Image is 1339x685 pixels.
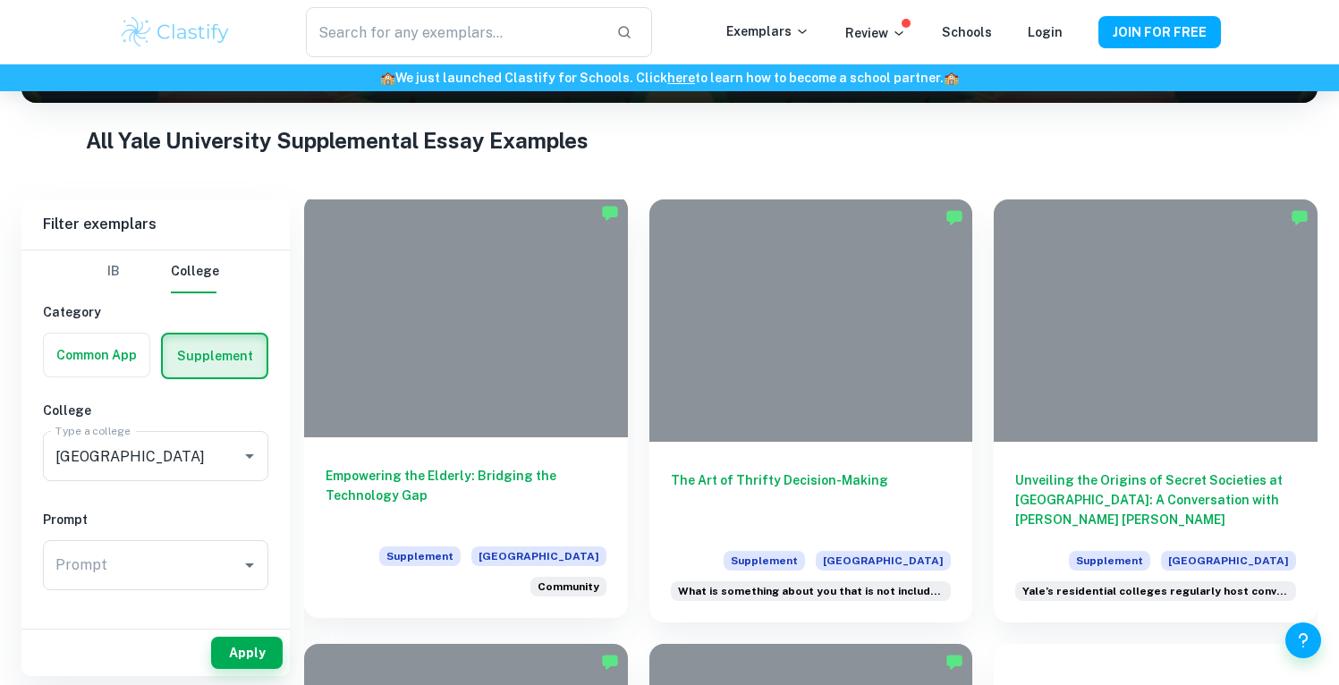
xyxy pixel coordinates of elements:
span: Supplement [1069,551,1150,571]
div: Yale’s residential colleges regularly host conversations with guests representing a wide range of... [1015,581,1296,601]
h1: All Yale University Supplemental Essay Examples [86,124,1252,156]
span: Yale’s residential colleges regularly host conversations with guests repres [1022,583,1289,599]
h6: Major [43,619,268,638]
img: Marked [1291,208,1309,226]
span: 🏫 [944,71,959,85]
span: 🏫 [380,71,395,85]
h6: College [43,401,268,420]
p: Review [845,23,906,43]
button: Open [237,553,262,578]
img: Marked [945,208,963,226]
h6: The Art of Thrifty Decision-Making [671,470,952,529]
label: Type a college [55,423,130,438]
button: Supplement [163,334,267,377]
span: Supplement [379,546,461,566]
button: JOIN FOR FREE [1098,16,1221,48]
h6: Unveiling the Origins of Secret Societies at [GEOGRAPHIC_DATA]: A Conversation with [PERSON_NAME]... [1015,470,1296,529]
h6: Prompt [43,510,268,529]
button: College [171,250,219,293]
a: The Art of Thrifty Decision-MakingSupplement[GEOGRAPHIC_DATA]What is something about you that is ... [649,199,973,622]
div: Reflect on a time when you have worked to enhance a community to which you feel connected. Why ha... [530,577,606,596]
img: Marked [601,653,619,671]
a: here [667,71,695,85]
button: Help and Feedback [1285,622,1321,658]
img: Clastify logo [119,14,233,50]
button: Apply [211,637,283,669]
a: Login [1028,25,1063,39]
h6: Empowering the Elderly: Bridging the Technology Gap [326,466,606,525]
h6: We just launched Clastify for Schools. Click to learn how to become a school partner. [4,68,1335,88]
a: Schools [942,25,992,39]
span: [GEOGRAPHIC_DATA] [1161,551,1296,571]
span: What is something about you that is not included anywhere else in your appl [678,583,945,599]
p: Exemplars [726,21,809,41]
div: What is something about you that is not included anywhere else in your application? [671,581,952,601]
button: Common App [44,334,149,376]
button: IB [92,250,135,293]
span: [GEOGRAPHIC_DATA] [816,551,951,571]
h6: Category [43,302,268,322]
img: Marked [945,653,963,671]
span: Supplement [724,551,805,571]
input: Search for any exemplars... [306,7,601,57]
a: Unveiling the Origins of Secret Societies at [GEOGRAPHIC_DATA]: A Conversation with [PERSON_NAME]... [994,199,1318,622]
a: Empowering the Elderly: Bridging the Technology GapSupplement[GEOGRAPHIC_DATA]Reflect on a time w... [304,199,628,622]
img: Marked [601,204,619,222]
button: Open [237,444,262,469]
div: Filter type choice [92,250,219,293]
span: [GEOGRAPHIC_DATA] [471,546,606,566]
span: Community [538,579,599,595]
h6: Filter exemplars [21,199,290,249]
